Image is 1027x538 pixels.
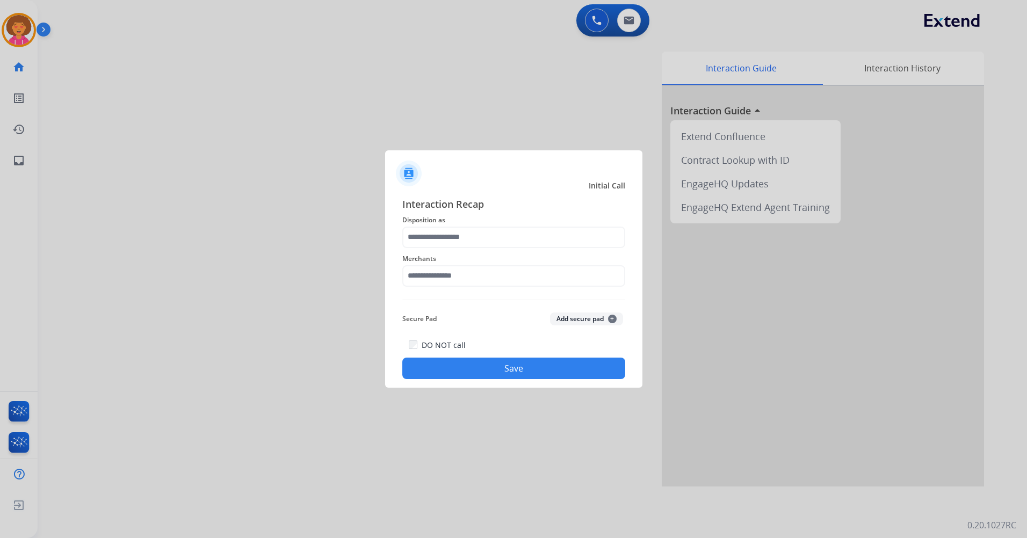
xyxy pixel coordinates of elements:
span: + [608,315,617,323]
label: DO NOT call [422,340,466,351]
span: Initial Call [589,180,625,191]
span: Disposition as [402,214,625,227]
p: 0.20.1027RC [967,519,1016,532]
img: contactIcon [396,161,422,186]
button: Add secure pad+ [550,312,623,325]
button: Save [402,358,625,379]
span: Interaction Recap [402,197,625,214]
span: Merchants [402,252,625,265]
span: Secure Pad [402,312,437,325]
